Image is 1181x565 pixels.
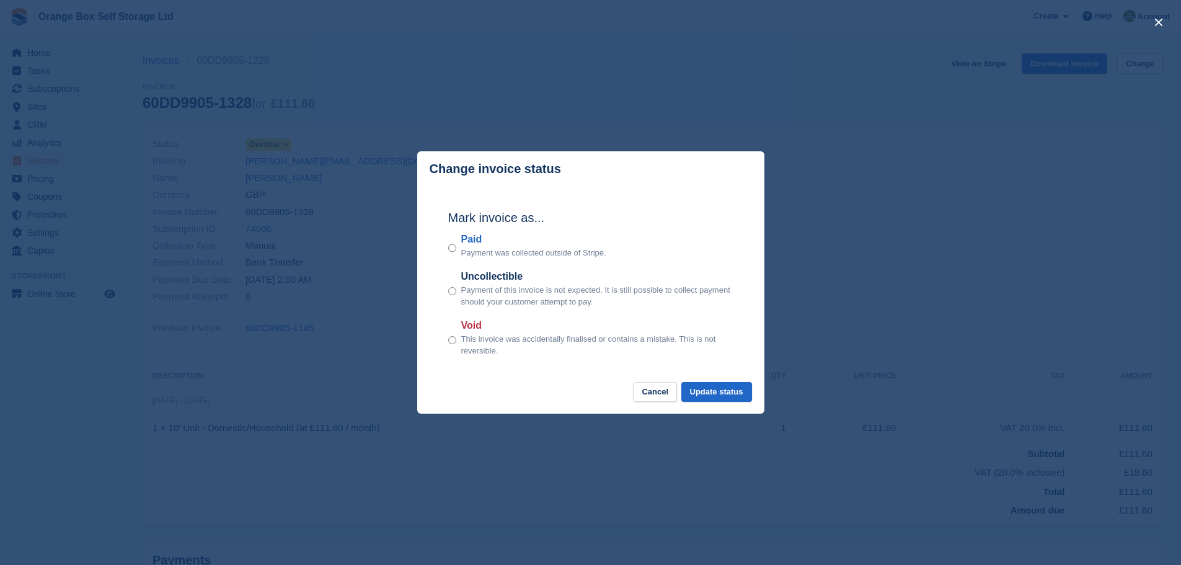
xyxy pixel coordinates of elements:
label: Uncollectible [461,269,733,284]
p: Change invoice status [430,162,561,176]
p: Payment was collected outside of Stripe. [461,247,606,259]
label: Void [461,318,733,333]
h2: Mark invoice as... [448,208,733,227]
button: close [1149,12,1169,32]
button: Update status [681,382,752,403]
label: Paid [461,232,606,247]
p: This invoice was accidentally finalised or contains a mistake. This is not reversible. [461,333,733,357]
p: Payment of this invoice is not expected. It is still possible to collect payment should your cust... [461,284,733,308]
button: Cancel [633,382,677,403]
